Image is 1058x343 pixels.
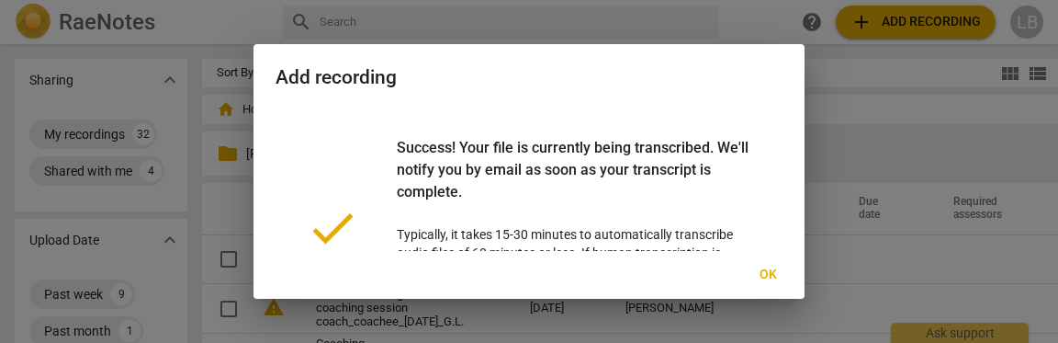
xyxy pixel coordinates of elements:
[738,258,797,292] button: Ok
[305,200,360,256] span: done
[753,266,782,284] span: Ok
[397,137,753,225] div: Success! Your file is currently being transcribed. We'll notify you by email as soon as your tran...
[276,66,782,89] h2: Add recording
[397,137,753,320] p: Typically, it takes 15-30 minutes to automatically transcribe audio files of 60 minutes or less. ...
